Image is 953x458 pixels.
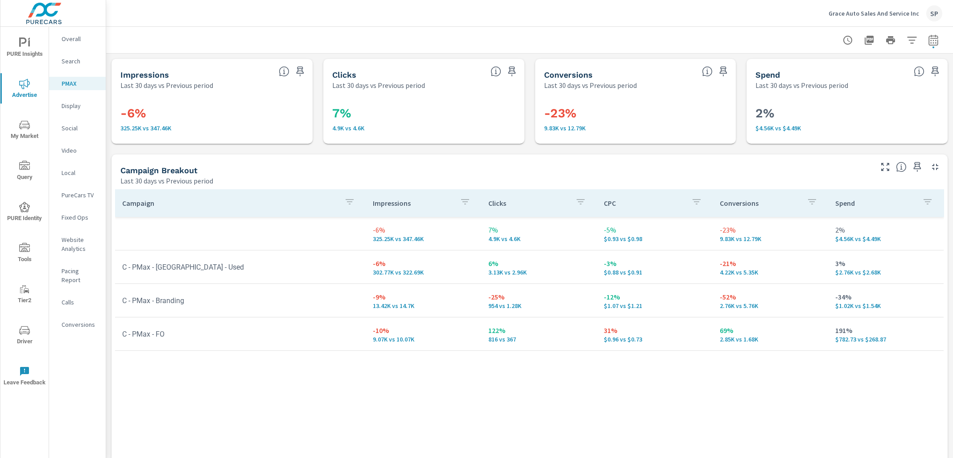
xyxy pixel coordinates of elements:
[702,66,713,77] span: Total Conversions include Actions, Leads and Unmapped.
[120,106,304,121] h3: -6%
[3,79,46,100] span: Advertise
[3,243,46,265] span: Tools
[488,325,590,336] p: 122%
[3,202,46,224] span: PURE Identity
[0,27,49,396] div: nav menu
[544,106,727,121] h3: -23%
[835,225,936,235] p: 2%
[62,191,99,200] p: PureCars TV
[49,188,106,202] div: PureCars TV
[755,106,939,121] h3: 2%
[62,213,99,222] p: Fixed Ops
[488,199,568,208] p: Clicks
[332,125,516,132] p: 4.9K vs 4.6K
[878,160,892,174] button: Make Fullscreen
[720,336,821,343] p: 2.85K vs 1.68K
[373,225,474,235] p: -6%
[332,80,425,91] p: Last 30 days vs Previous period
[720,258,821,269] p: -21%
[373,336,474,343] p: 9.07K vs 10.07K
[488,225,590,235] p: 7%
[604,291,705,302] p: -12%
[604,269,705,276] p: $0.88 vs $0.91
[3,284,46,306] span: Tier2
[488,235,590,242] p: 4,903 vs 4,599
[373,291,474,302] p: -9%
[604,325,705,336] p: 31%
[373,269,474,276] p: 302,767 vs 322,691
[926,5,942,21] div: SP
[49,296,106,309] div: Calls
[49,211,106,224] div: Fixed Ops
[62,34,99,43] p: Overall
[3,325,46,347] span: Driver
[835,302,936,309] p: $1,016.85 vs $1,539.23
[835,291,936,302] p: -34%
[49,99,106,112] div: Display
[120,125,304,132] p: 325,253 vs 347,460
[835,235,936,242] p: $4,557.57 vs $4,489.54
[928,64,942,79] span: Save this to your personalized report
[544,70,593,79] h5: Conversions
[49,144,106,157] div: Video
[720,291,821,302] p: -52%
[49,54,106,68] div: Search
[62,235,99,253] p: Website Analytics
[120,80,213,91] p: Last 30 days vs Previous period
[835,336,936,343] p: $782.73 vs $268.87
[373,302,474,309] p: 13,420 vs 14,701
[115,289,366,312] td: C - PMax - Branding
[928,160,942,174] button: Minimize Widget
[62,168,99,177] p: Local
[49,318,106,331] div: Conversions
[910,160,924,174] span: Save this to your personalized report
[755,125,939,132] p: $4,558 vs $4,490
[49,233,106,255] div: Website Analytics
[3,120,46,142] span: My Market
[835,258,936,269] p: 3%
[49,121,106,135] div: Social
[604,235,705,242] p: $0.93 vs $0.98
[720,235,821,242] p: 9,827 vs 12,795
[373,325,474,336] p: -10%
[62,320,99,329] p: Conversions
[115,256,366,279] td: C - PMax - [GEOGRAPHIC_DATA] - Used
[903,31,921,49] button: Apply Filters
[860,31,878,49] button: "Export Report to PDF"
[720,302,821,309] p: 2,758 vs 5,761
[373,199,453,208] p: Impressions
[3,37,46,59] span: PURE Insights
[544,125,727,132] p: 9,827 vs 12,795
[488,269,590,276] p: 3,133 vs 2,955
[604,336,705,343] p: $0.96 vs $0.73
[604,199,684,208] p: CPC
[332,70,356,79] h5: Clicks
[604,258,705,269] p: -3%
[716,64,730,79] span: Save this to your personalized report
[488,258,590,269] p: 6%
[755,70,780,79] h5: Spend
[720,269,821,276] p: 4.22K vs 5.35K
[293,64,307,79] span: Save this to your personalized report
[62,101,99,110] p: Display
[720,225,821,235] p: -23%
[62,57,99,66] p: Search
[488,302,590,309] p: 954 vs 1,277
[120,175,213,186] p: Last 30 days vs Previous period
[3,366,46,388] span: Leave Feedback
[829,9,919,17] p: Grace Auto Sales And Service Inc
[896,162,907,172] span: This is a summary of PMAX performance results by campaign. Each column can be sorted.
[279,66,289,77] span: The number of times an ad was shown on your behalf.
[62,124,99,133] p: Social
[604,302,705,309] p: $1.07 vs $1.21
[3,161,46,183] span: Query
[332,106,516,121] h3: 7%
[62,146,99,155] p: Video
[488,291,590,302] p: -25%
[835,199,915,208] p: Spend
[373,235,474,242] p: 325.25K vs 347.46K
[604,225,705,235] p: -5%
[62,298,99,307] p: Calls
[49,166,106,179] div: Local
[924,31,942,49] button: Select Date Range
